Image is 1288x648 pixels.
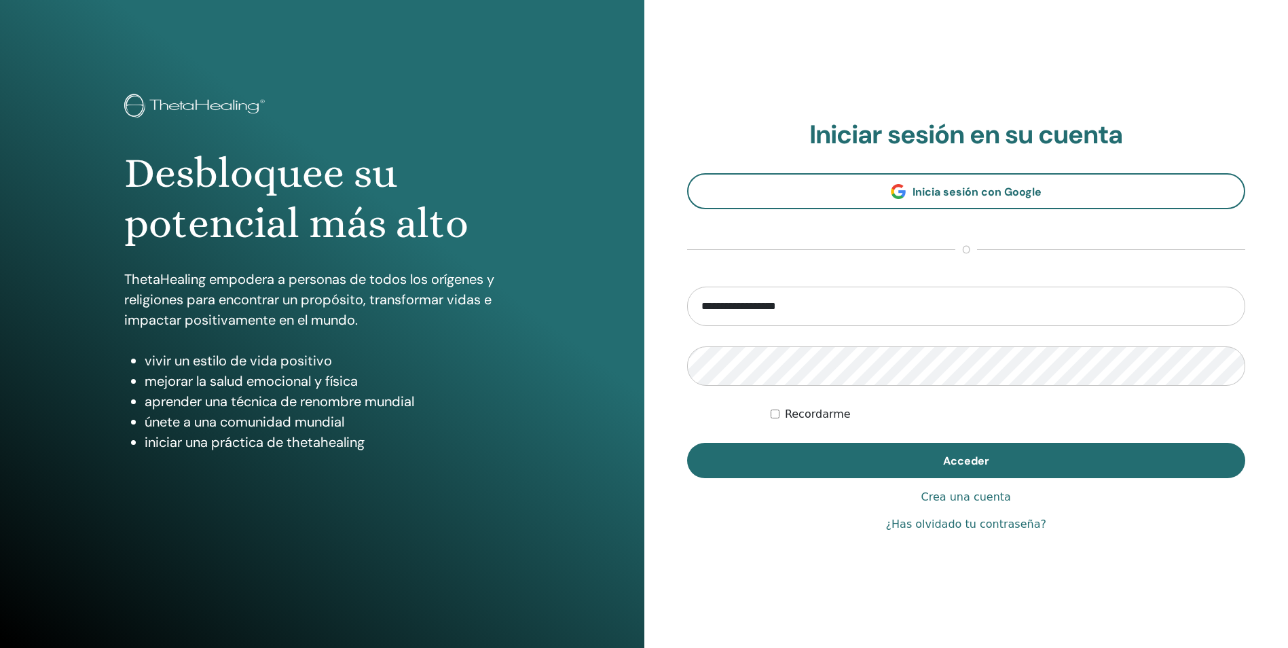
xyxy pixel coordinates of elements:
[943,454,989,468] span: Acceder
[921,489,1011,505] a: Crea una cuenta
[687,443,1246,478] button: Acceder
[145,371,519,391] li: mejorar la salud emocional y física
[145,350,519,371] li: vivir un estilo de vida positivo
[886,516,1046,533] a: ¿Has olvidado tu contraseña?
[145,391,519,412] li: aprender una técnica de renombre mundial
[145,432,519,452] li: iniciar una práctica de thetahealing
[687,120,1246,151] h2: Iniciar sesión en su cuenta
[955,242,977,258] span: o
[913,185,1042,199] span: Inicia sesión con Google
[687,173,1246,209] a: Inicia sesión con Google
[124,148,519,249] h1: Desbloquee su potencial más alto
[124,269,519,330] p: ThetaHealing empodera a personas de todos los orígenes y religiones para encontrar un propósito, ...
[145,412,519,432] li: únete a una comunidad mundial
[771,406,1245,422] div: Mantenerme autenticado indefinidamente o hasta cerrar la sesión manualmente
[785,406,851,422] label: Recordarme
